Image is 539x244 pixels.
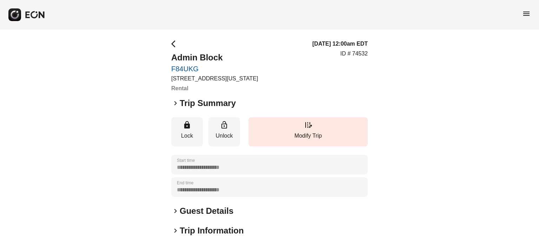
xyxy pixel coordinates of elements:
[180,98,236,109] h2: Trip Summary
[304,121,312,129] span: edit_road
[171,65,258,73] a: F84UKG
[171,74,258,83] p: [STREET_ADDRESS][US_STATE]
[183,121,191,129] span: lock
[171,226,180,235] span: keyboard_arrow_right
[220,121,228,129] span: lock_open
[171,84,258,93] h3: Rental
[180,205,233,217] h2: Guest Details
[248,117,368,146] button: Modify Trip
[312,40,368,48] h3: [DATE] 12:00am EDT
[522,9,531,18] span: menu
[171,52,258,63] h2: Admin Block
[208,117,240,146] button: Unlock
[171,117,203,146] button: Lock
[212,132,237,140] p: Unlock
[175,132,199,140] p: Lock
[171,207,180,215] span: keyboard_arrow_right
[171,40,180,48] span: arrow_back_ios
[171,99,180,107] span: keyboard_arrow_right
[252,132,364,140] p: Modify Trip
[340,50,368,58] p: ID # 74532
[180,225,244,236] h2: Trip Information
